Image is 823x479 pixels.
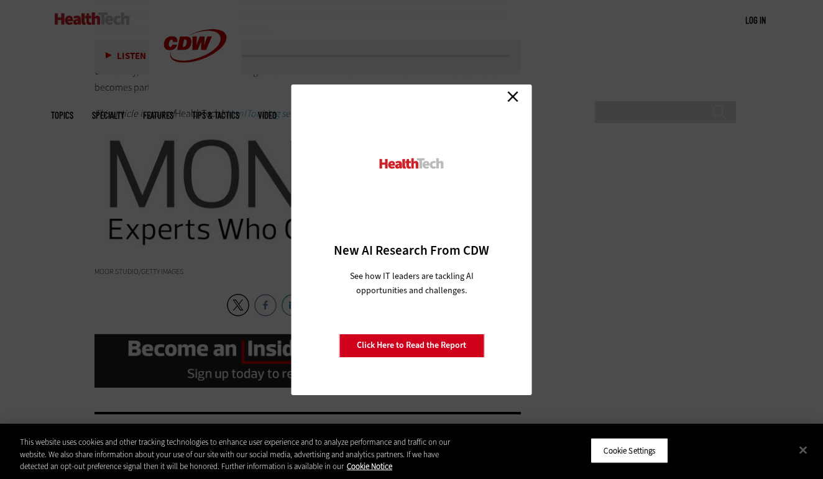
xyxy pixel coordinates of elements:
h3: New AI Research From CDW [313,242,510,259]
button: Close [789,436,817,463]
button: Cookie Settings [591,437,668,463]
div: This website uses cookies and other tracking technologies to enhance user experience and to analy... [20,436,453,473]
a: Click Here to Read the Report [339,334,484,357]
a: Close [503,88,522,106]
a: More information about your privacy [347,461,392,472]
p: See how IT leaders are tackling AI opportunities and challenges. [335,269,489,298]
img: HealthTech_0.png [378,157,446,170]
